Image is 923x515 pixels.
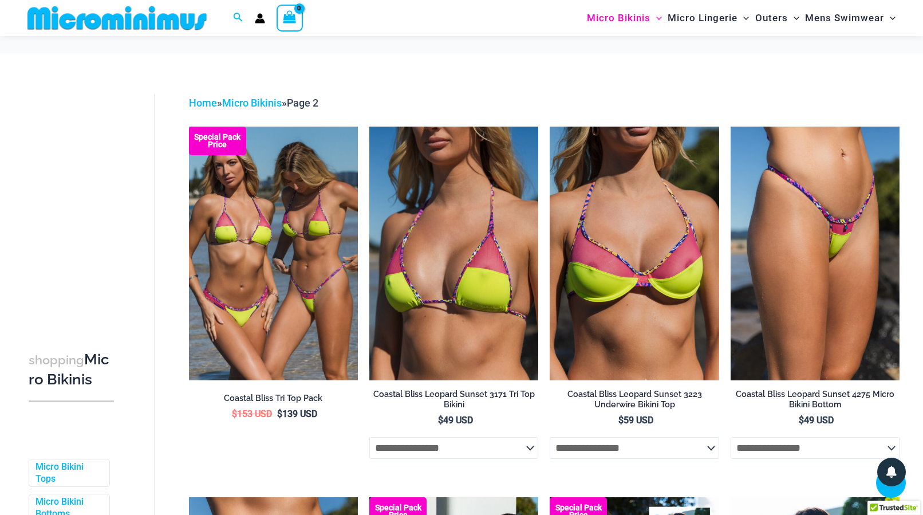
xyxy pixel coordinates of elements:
img: MM SHOP LOGO FLAT [23,5,211,31]
img: Coastal Bliss Leopard Sunset 3171 Tri Top 01 [369,127,538,380]
span: $ [438,415,443,426]
span: Page 2 [287,97,318,109]
a: Coastal Bliss Leopard Sunset 3223 Underwire Top 01Coastal Bliss Leopard Sunset 3223 Underwire Top... [550,127,719,380]
a: OutersMenu ToggleMenu Toggle [752,3,802,33]
h2: Coastal Bliss Leopard Sunset 4275 Micro Bikini Bottom [731,389,900,410]
h2: Coastal Bliss Leopard Sunset 3223 Underwire Bikini Top [550,389,719,410]
span: Micro Lingerie [668,3,737,33]
bdi: 153 USD [232,408,272,419]
span: $ [232,408,237,419]
a: Micro Bikini Tops [35,461,101,485]
img: Coastal Bliss Leopard Sunset 4275 Micro Bikini 01 [731,127,900,380]
a: Account icon link [255,13,265,23]
span: Micro Bikinis [587,3,650,33]
span: shopping [29,353,84,367]
bdi: 49 USD [799,415,834,426]
a: Micro Bikinis [222,97,282,109]
span: $ [277,408,282,419]
span: Menu Toggle [788,3,799,33]
a: Coastal Bliss Leopard Sunset 3171 Tri Top Bikini [369,389,538,415]
a: Coastal Bliss Leopard Sunset 3171 Tri Top 01Coastal Bliss Leopard Sunset 3171 Tri Top 4371 Thong ... [369,127,538,380]
a: Coastal Bliss Tri Top Pack [189,393,358,408]
span: Menu Toggle [650,3,662,33]
img: Coastal Bliss Leopard Sunset 3223 Underwire Top 01 [550,127,719,380]
a: Coastal Bliss Leopard Sunset 3223 Underwire Bikini Top [550,389,719,415]
h2: Coastal Bliss Leopard Sunset 3171 Tri Top Bikini [369,389,538,410]
a: Coastal Bliss Leopard Sunset Tri Top Pack Coastal Bliss Leopard Sunset Tri Top Pack BCoastal Blis... [189,127,358,380]
span: Outers [755,3,788,33]
bdi: 59 USD [618,415,653,426]
bdi: 49 USD [438,415,473,426]
a: Search icon link [233,11,243,25]
b: Special Pack Price [189,133,246,148]
span: Menu Toggle [737,3,749,33]
nav: Site Navigation [582,2,900,34]
a: Micro BikinisMenu ToggleMenu Toggle [584,3,665,33]
a: View Shopping Cart, empty [277,5,303,31]
img: Coastal Bliss Leopard Sunset Tri Top Pack [189,127,358,380]
h2: Coastal Bliss Tri Top Pack [189,393,358,404]
a: Micro LingerieMenu ToggleMenu Toggle [665,3,752,33]
a: Coastal Bliss Leopard Sunset 4275 Micro Bikini 01Coastal Bliss Leopard Sunset 4275 Micro Bikini 0... [731,127,900,380]
a: Home [189,97,217,109]
span: Mens Swimwear [805,3,884,33]
span: $ [799,415,804,426]
span: $ [618,415,624,426]
h3: Micro Bikinis [29,350,114,390]
a: Coastal Bliss Leopard Sunset 4275 Micro Bikini Bottom [731,389,900,415]
span: Menu Toggle [884,3,896,33]
a: Mens SwimwearMenu ToggleMenu Toggle [802,3,898,33]
iframe: TrustedSite Certified [29,85,132,314]
bdi: 139 USD [277,408,317,419]
span: » » [189,97,318,109]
